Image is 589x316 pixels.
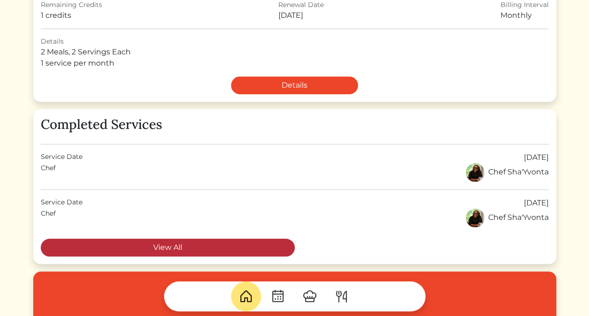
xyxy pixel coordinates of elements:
div: 1 service per month [41,58,549,69]
div: Chef Sha'Yvonta [466,209,549,227]
img: CalendarDots-5bcf9d9080389f2a281d69619e1c85352834be518fbc73d9501aef674afc0d57.svg [270,289,285,304]
div: [DATE] [278,10,324,21]
div: Service Date [41,197,82,209]
div: [DATE] [524,197,549,209]
div: Chef Sha'Yvonta [466,163,549,182]
a: Details [231,76,358,94]
img: House-9bf13187bcbb5817f509fe5e7408150f90897510c4275e13d0d5fca38e0b5951.svg [239,289,253,304]
div: Details [41,37,549,46]
div: 2 Meals, 2 Servings Each [41,46,549,58]
img: 6b46c0af77ce7d220abbbbc773c22954 [466,209,485,227]
img: ChefHat-a374fb509e4f37eb0702ca99f5f64f3b6956810f32a249b33092029f8484b388.svg [302,289,317,304]
div: Chef [41,209,56,227]
a: View All [41,239,295,256]
h3: Completed Services [41,117,549,133]
div: [DATE] [524,152,549,163]
div: Service Date [41,152,82,163]
img: 6b46c0af77ce7d220abbbbc773c22954 [466,163,485,182]
div: Chef [41,163,56,182]
div: 1 credits [41,10,102,21]
div: Monthly [500,10,549,21]
img: ForkKnife-55491504ffdb50bab0c1e09e7649658475375261d09fd45db06cec23bce548bf.svg [334,289,349,304]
